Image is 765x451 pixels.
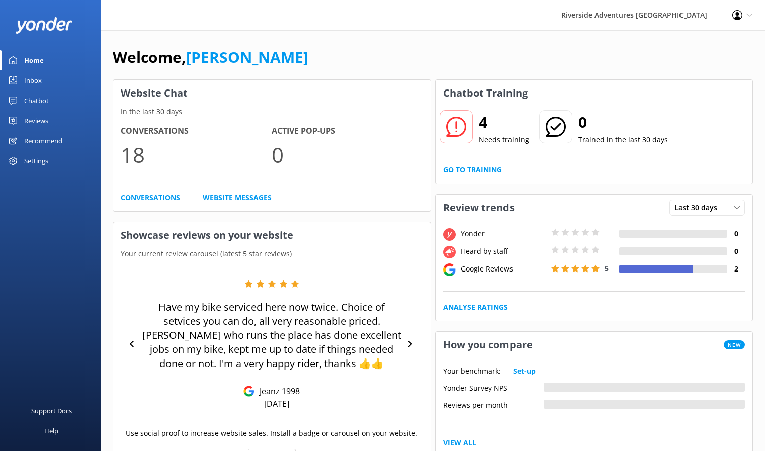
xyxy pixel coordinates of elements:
h2: 4 [479,110,529,134]
p: Trained in the last 30 days [578,134,668,145]
p: In the last 30 days [113,106,431,117]
h4: 2 [727,263,745,275]
div: Settings [24,151,48,171]
h1: Welcome, [113,45,308,69]
img: yonder-white-logo.png [15,17,73,34]
p: Your benchmark: [443,366,501,377]
a: View All [443,437,476,448]
div: Google Reviews [458,263,549,275]
a: Conversations [121,192,180,203]
a: Set-up [513,366,536,377]
div: Yonder [458,228,549,239]
a: Analyse Ratings [443,302,508,313]
span: Last 30 days [674,202,723,213]
h4: 0 [727,246,745,257]
div: Yonder Survey NPS [443,383,544,392]
a: Website Messages [203,192,272,203]
p: 0 [272,138,422,171]
p: Needs training [479,134,529,145]
h3: Review trends [436,195,522,221]
p: Your current review carousel (latest 5 star reviews) [113,248,431,259]
h3: How you compare [436,332,540,358]
p: 18 [121,138,272,171]
div: Recommend [24,131,62,151]
h4: Conversations [121,125,272,138]
h3: Website Chat [113,80,431,106]
p: Have my bike serviced here now twice. Choice of setvices you can do, all very reasonable priced. ... [140,300,403,371]
div: Inbox [24,70,42,91]
span: New [724,340,745,349]
h4: Active Pop-ups [272,125,422,138]
div: Chatbot [24,91,49,111]
h3: Chatbot Training [436,80,535,106]
h3: Showcase reviews on your website [113,222,431,248]
img: Google Reviews [243,386,254,397]
div: Heard by staff [458,246,549,257]
div: Reviews [24,111,48,131]
a: [PERSON_NAME] [186,47,308,67]
div: Home [24,50,44,70]
div: Support Docs [31,401,72,421]
div: Help [44,421,58,441]
span: 5 [605,263,609,273]
h2: 0 [578,110,668,134]
p: Jeanz 1998 [254,386,300,397]
p: [DATE] [264,398,289,409]
div: Reviews per month [443,400,544,409]
h4: 0 [727,228,745,239]
p: Use social proof to increase website sales. Install a badge or carousel on your website. [126,428,417,439]
a: Go to Training [443,164,502,175]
